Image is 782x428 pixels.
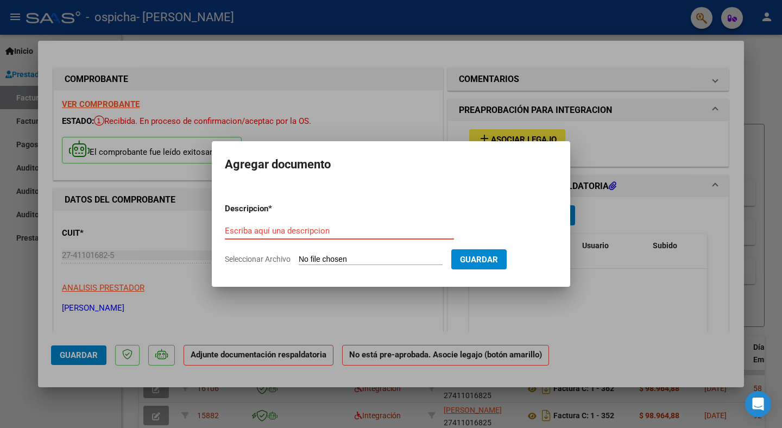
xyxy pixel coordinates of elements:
[451,249,507,269] button: Guardar
[460,255,498,265] span: Guardar
[225,154,557,175] h2: Agregar documento
[225,255,291,263] span: Seleccionar Archivo
[745,391,771,417] div: Open Intercom Messenger
[225,203,325,215] p: Descripcion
